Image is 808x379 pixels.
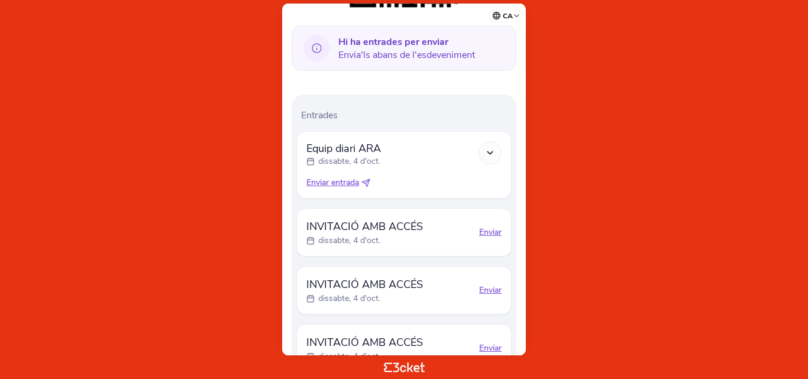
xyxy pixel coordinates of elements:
[306,334,423,351] span: INVITACIÓ AMB ACCÉS
[306,276,423,293] span: INVITACIÓ AMB ACCÉS
[479,284,502,296] div: Enviar
[318,351,380,362] p: dissabte, 4 d'oct.
[306,177,359,189] span: Enviar entrada
[318,293,380,305] p: dissabte, 4 d'oct.
[338,35,448,48] b: Hi ha entrades per enviar
[338,35,475,61] span: Envia'ls abans de l'esdeveniment
[306,141,381,156] span: Equip diari ARA
[318,235,380,247] p: dissabte, 4 d'oct.
[479,342,502,354] div: Enviar
[318,156,380,167] p: dissabte, 4 d'oct.
[306,218,423,235] span: INVITACIÓ AMB ACCÉS
[301,109,512,122] p: Entrades
[479,226,502,238] div: Enviar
